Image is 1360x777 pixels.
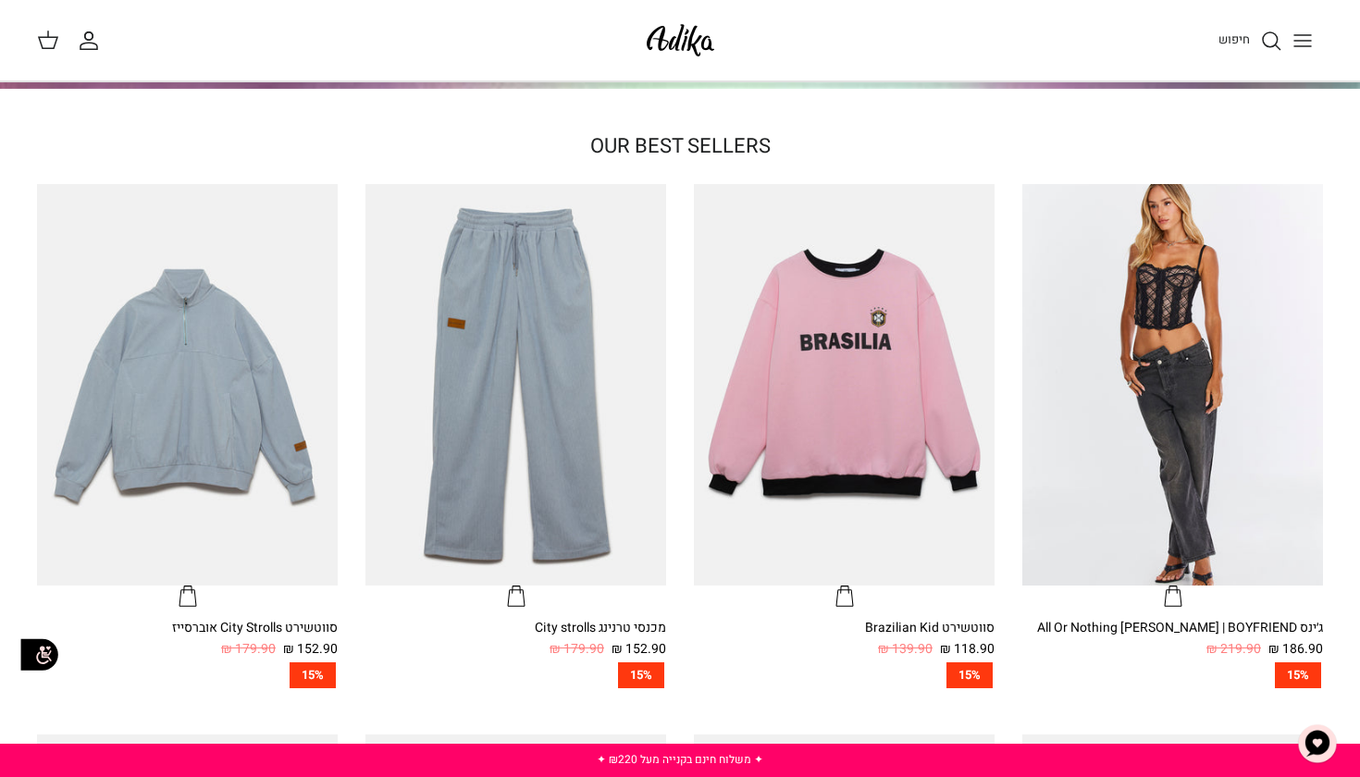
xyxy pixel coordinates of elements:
[612,639,666,660] span: 152.90 ₪
[878,639,933,660] span: 139.90 ₪
[694,618,995,638] div: סווטשירט Brazilian Kid
[1022,184,1323,609] a: ג׳ינס All Or Nothing קריס-קרוס | BOYFRIEND
[365,618,666,638] div: מכנסי טרנינג City strolls
[1282,20,1323,61] button: Toggle menu
[618,662,664,689] span: 15%
[37,662,338,689] a: 15%
[1206,639,1261,660] span: 219.90 ₪
[37,184,338,609] a: סווטשירט City Strolls אוברסייז
[694,618,995,660] a: סווטשירט Brazilian Kid 118.90 ₪ 139.90 ₪
[590,131,771,161] a: OUR BEST SELLERS
[14,629,65,680] img: accessibility_icon02.svg
[365,184,666,609] a: מכנסי טרנינג City strolls
[365,618,666,660] a: מכנסי טרנינג City strolls 152.90 ₪ 179.90 ₪
[694,662,995,689] a: 15%
[946,662,993,689] span: 15%
[290,662,336,689] span: 15%
[365,662,666,689] a: 15%
[1022,618,1323,638] div: ג׳ינס All Or Nothing [PERSON_NAME] | BOYFRIEND
[641,18,720,62] img: Adika IL
[37,618,338,638] div: סווטשירט City Strolls אוברסייז
[1268,639,1323,660] span: 186.90 ₪
[940,639,995,660] span: 118.90 ₪
[550,639,604,660] span: 179.90 ₪
[1218,30,1282,52] a: חיפוש
[1290,716,1345,771] button: צ'אט
[283,639,338,660] span: 152.90 ₪
[1218,31,1250,48] span: חיפוש
[1022,662,1323,689] a: 15%
[37,618,338,660] a: סווטשירט City Strolls אוברסייז 152.90 ₪ 179.90 ₪
[221,639,276,660] span: 179.90 ₪
[78,30,107,52] a: החשבון שלי
[1275,662,1321,689] span: 15%
[694,184,995,609] a: סווטשירט Brazilian Kid
[1022,618,1323,660] a: ג׳ינס All Or Nothing [PERSON_NAME] | BOYFRIEND 186.90 ₪ 219.90 ₪
[597,751,763,768] a: ✦ משלוח חינם בקנייה מעל ₪220 ✦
